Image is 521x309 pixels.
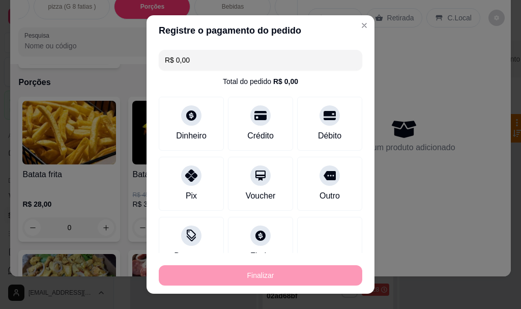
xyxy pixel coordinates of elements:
[186,190,197,202] div: Pix
[318,130,341,142] div: Débito
[147,15,374,46] header: Registre o pagamento do pedido
[246,190,276,202] div: Voucher
[356,17,372,34] button: Close
[176,130,207,142] div: Dinheiro
[320,190,340,202] div: Outro
[250,250,271,262] div: Fiado
[165,50,356,70] input: Ex.: hambúrguer de cordeiro
[223,76,298,87] div: Total do pedido
[273,76,298,87] div: R$ 0,00
[247,130,274,142] div: Crédito
[174,250,209,262] div: Desconto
